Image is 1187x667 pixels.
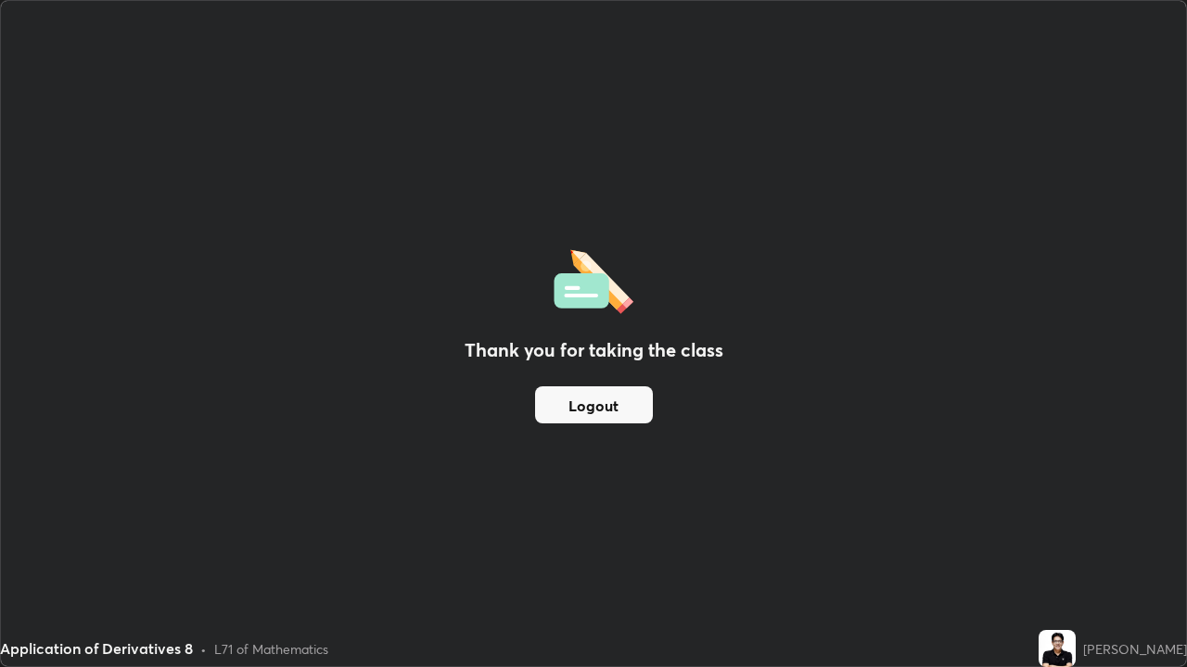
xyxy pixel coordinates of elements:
[535,386,653,423] button: Logout
[1039,630,1076,667] img: 6d797e2ea09447509fc7688242447a06.jpg
[465,336,723,364] h2: Thank you for taking the class
[554,244,633,314] img: offlineFeedback.1438e8b3.svg
[214,639,328,659] div: L71 of Mathematics
[1083,639,1187,659] div: [PERSON_NAME]
[200,639,207,659] div: •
